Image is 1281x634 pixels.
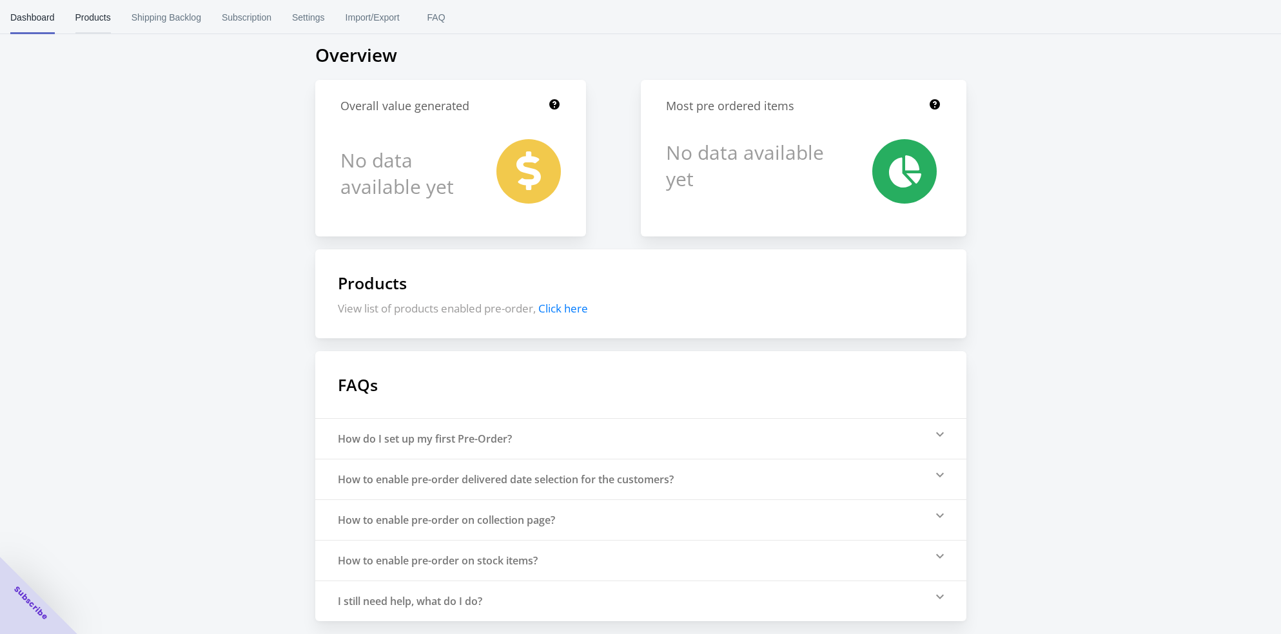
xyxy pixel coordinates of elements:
span: Products [75,1,111,34]
h1: FAQs [315,351,966,418]
span: FAQ [420,1,453,34]
span: Dashboard [10,1,55,34]
div: How do I set up my first Pre-Order? [338,432,512,446]
h1: Overall value generated [340,98,469,114]
span: Shipping Backlog [132,1,201,34]
div: I still need help, what do I do? [338,594,482,608]
div: How to enable pre-order on collection page? [338,513,555,527]
h1: No data available yet [340,139,469,207]
h1: Most pre ordered items [666,98,794,114]
span: Settings [292,1,325,34]
h1: Overview [315,43,966,67]
div: How to enable pre-order on stock items? [338,553,538,568]
span: Click here [538,301,588,316]
h1: No data available yet [666,139,826,192]
span: Subscribe [12,584,50,622]
div: How to enable pre-order delivered date selection for the customers? [338,472,674,486]
span: Import/Export [346,1,400,34]
span: Subscription [222,1,271,34]
h1: Products [338,272,944,294]
p: View list of products enabled pre-order, [338,301,944,316]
